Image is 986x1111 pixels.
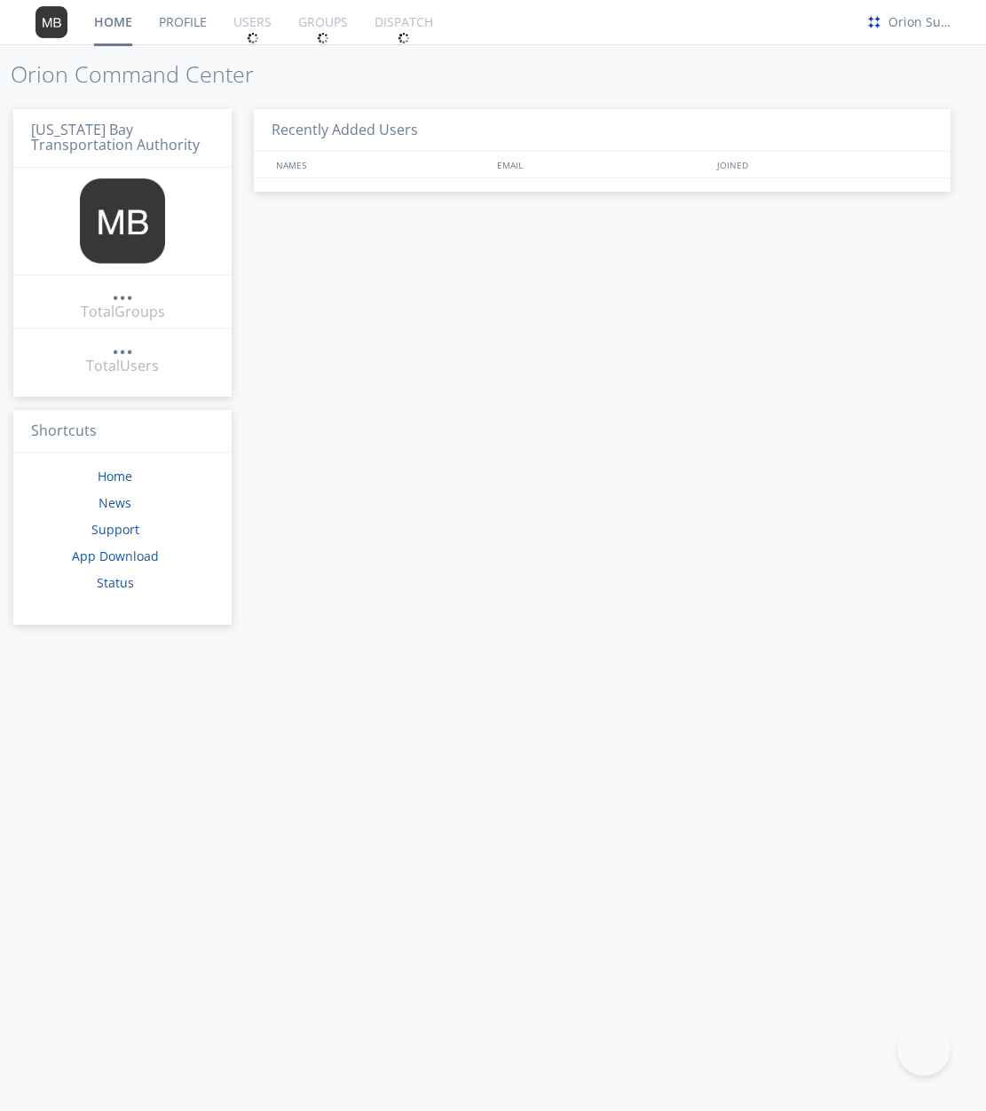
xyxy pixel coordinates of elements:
a: Support [91,521,139,538]
iframe: Toggle Customer Support [897,1022,951,1076]
div: ... [112,281,133,299]
div: NAMES [272,152,487,177]
img: 373638.png [80,178,165,264]
div: Total Groups [81,302,165,322]
img: ecb9e2cea3d84ace8bf4c9269b4bf077 [864,12,884,32]
a: Home [98,468,132,485]
img: spin.svg [317,32,329,44]
h3: Recently Added Users [254,109,951,153]
div: Orion Support [888,13,955,31]
a: Status [97,574,134,591]
div: Total Users [86,356,159,376]
img: spin.svg [398,32,410,44]
div: ... [112,335,133,353]
h3: Shortcuts [13,410,232,453]
div: JOINED [713,152,934,177]
div: EMAIL [493,152,713,177]
span: [US_STATE] Bay Transportation Authority [31,120,200,155]
h1: Orion Command Center [11,62,986,87]
a: ... [112,335,133,356]
a: ... [112,281,133,302]
a: News [99,494,131,511]
img: spin.svg [247,32,259,44]
img: 373638.png [35,6,67,38]
a: App Download [72,548,159,564]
